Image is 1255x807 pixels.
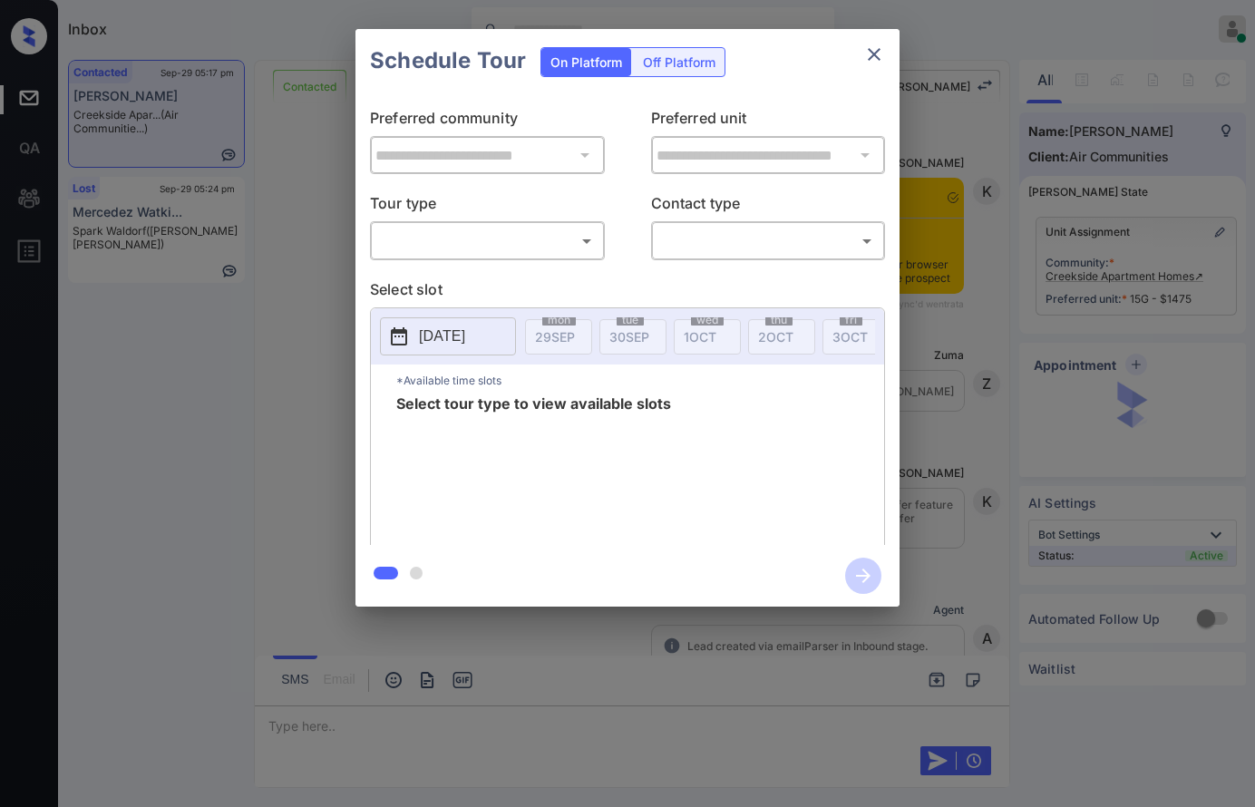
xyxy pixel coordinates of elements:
p: Tour type [370,192,605,221]
div: On Platform [541,48,631,76]
p: [DATE] [419,326,465,347]
p: *Available time slots [396,365,884,396]
p: Preferred community [370,107,605,136]
h2: Schedule Tour [355,29,540,92]
p: Preferred unit [651,107,886,136]
button: close [856,36,892,73]
button: [DATE] [380,317,516,355]
p: Select slot [370,278,885,307]
span: Select tour type to view available slots [396,396,671,541]
div: Off Platform [634,48,725,76]
p: Contact type [651,192,886,221]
